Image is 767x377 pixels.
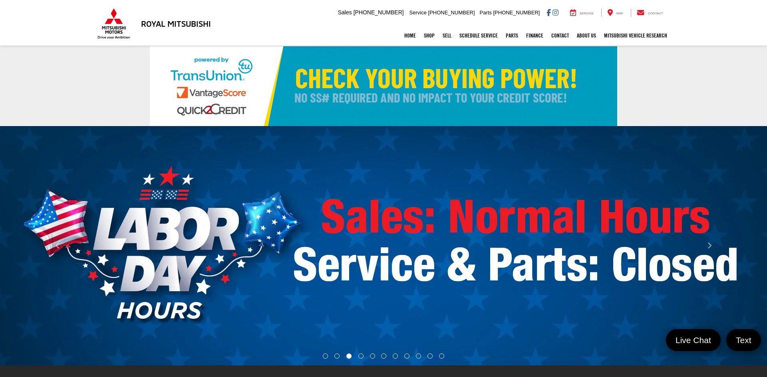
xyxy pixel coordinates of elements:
li: Go to slide number 10. [427,353,433,359]
span: [PHONE_NUMBER] [493,10,540,16]
a: About Us [573,26,600,45]
li: Go to slide number 7. [393,353,398,359]
li: Go to slide number 3. [346,353,352,359]
span: Text [732,335,755,345]
span: Live Chat [672,335,715,345]
a: Map [601,9,629,17]
h3: Royal Mitsubishi [141,19,211,28]
li: Go to slide number 9. [416,353,421,359]
li: Go to slide number 8. [404,353,409,359]
span: Map [616,12,623,15]
span: [PHONE_NUMBER] [354,9,404,16]
li: Go to slide number 2. [334,353,340,359]
span: Sales [338,9,352,16]
a: Text [726,329,761,351]
a: Shop [420,26,439,45]
a: Contact [547,26,573,45]
a: Mitsubishi Vehicle Research [600,26,671,45]
span: Service [580,12,594,15]
span: Parts [479,10,491,16]
button: Click to view next picture. [652,142,767,349]
span: Service [409,10,427,16]
a: Finance [522,26,547,45]
li: Go to slide number 5. [370,353,375,359]
img: Mitsubishi [96,8,132,39]
a: Parts: Opens in a new tab [502,26,522,45]
li: Go to slide number 11. [439,353,444,359]
a: Instagram: Click to visit our Instagram page [552,9,558,16]
img: Check Your Buying Power [150,46,617,126]
a: Live Chat [666,329,721,351]
a: Home [400,26,420,45]
li: Go to slide number 1. [323,353,328,359]
a: Schedule Service: Opens in a new tab [455,26,502,45]
li: Go to slide number 6. [382,353,387,359]
a: Facebook: Click to visit our Facebook page [546,9,551,16]
li: Go to slide number 4. [358,353,364,359]
span: [PHONE_NUMBER] [428,10,475,16]
a: Service [564,9,600,17]
a: Sell [439,26,455,45]
a: Contact [631,9,669,17]
span: Contact [648,12,663,15]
